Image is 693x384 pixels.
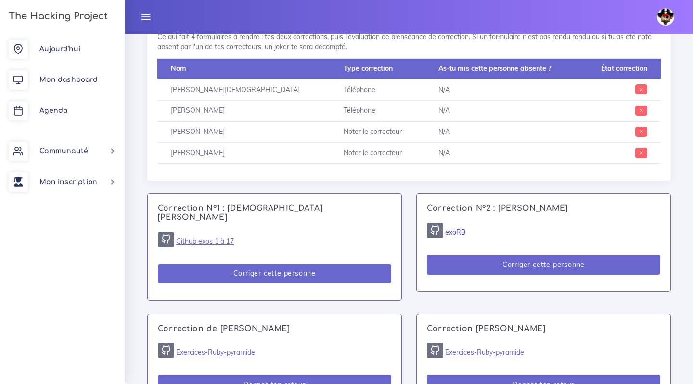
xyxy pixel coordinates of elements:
span: Mon inscription [39,178,97,185]
td: Noter le correcteur [330,143,424,164]
button: Corriger cette personne [158,264,391,284]
a: Exercices-Ruby-pyramide [176,348,255,357]
td: N/A [425,100,580,121]
td: Noter le correcteur [330,121,424,143]
img: avatar [657,8,674,26]
h4: Correction N°2 : [PERSON_NAME] [427,204,660,213]
a: exoRB [445,228,466,237]
h4: Correction [PERSON_NAME] [427,324,660,333]
td: N/A [425,79,580,100]
h4: Correction N°1 : [DEMOGRAPHIC_DATA][PERSON_NAME] [158,204,391,222]
h4: Correction de [PERSON_NAME] [158,324,391,333]
td: Téléphone [330,79,424,100]
span: Communauté [39,147,88,155]
span: Mon dashboard [39,76,98,83]
a: Github exos 1 à 17 [176,237,234,246]
p: Ce qui fait 4 formulaires à rendre : tes deux corrections, puis l'évaluation de bienséance de cor... [157,32,661,52]
td: [PERSON_NAME][DEMOGRAPHIC_DATA] [157,79,331,100]
h3: The Hacking Project [6,11,108,22]
a: Exercices-Ruby-pyramide [445,348,524,357]
th: Nom [157,58,331,79]
td: [PERSON_NAME] [157,121,331,143]
th: Type correction [330,58,424,79]
span: Aujourd'hui [39,45,80,53]
td: N/A [425,143,580,164]
button: Corriger cette personne [427,255,660,275]
td: Téléphone [330,100,424,121]
td: N/A [425,121,580,143]
th: État correction [580,58,661,79]
th: As-tu mis cette personne absente ? [425,58,580,79]
span: Agenda [39,107,67,114]
td: [PERSON_NAME] [157,143,331,164]
td: [PERSON_NAME] [157,100,331,121]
